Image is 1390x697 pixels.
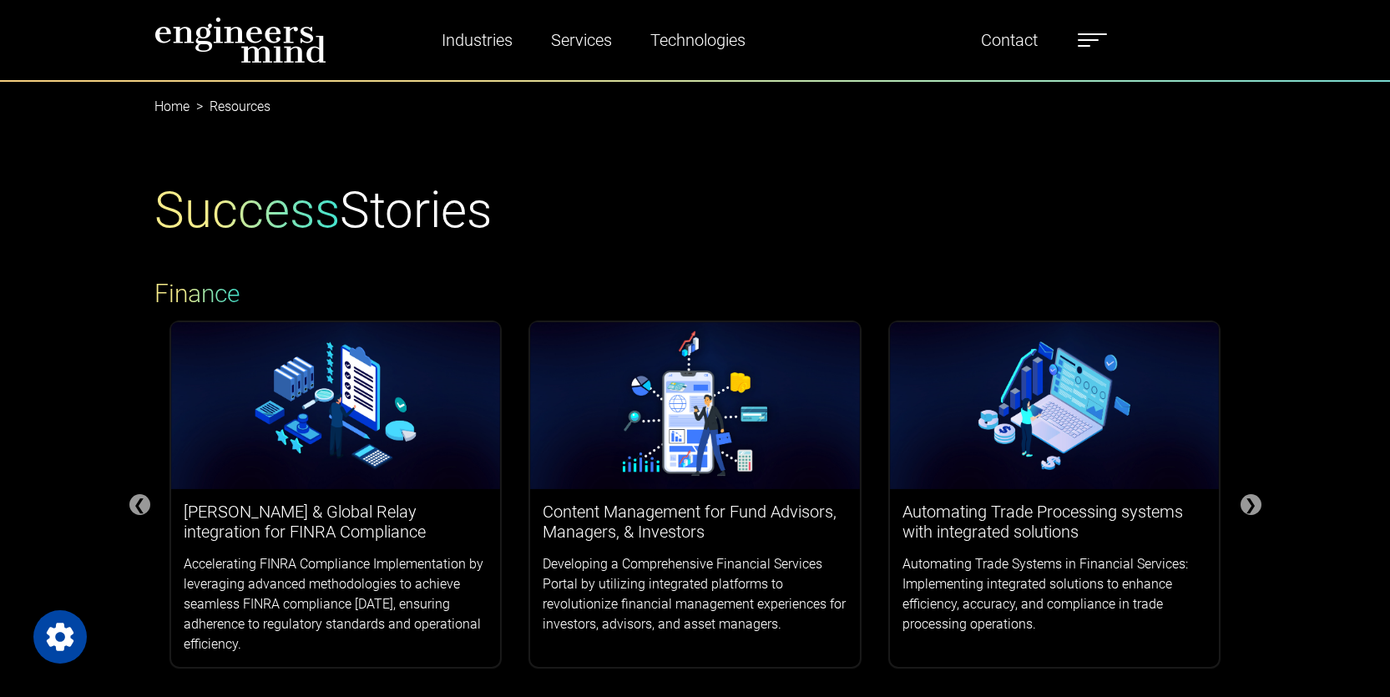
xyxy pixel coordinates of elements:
img: logos [890,322,1220,489]
p: Automating Trade Systems in Financial Services: Implementing integrated solutions to enhance effi... [902,554,1207,634]
a: Services [544,21,619,59]
p: Developing a Comprehensive Financial Services Portal by utilizing integrated platforms to revolut... [543,554,847,634]
a: Automating Trade Processing systems with integrated solutionsAutomating Trade Systems in Financia... [890,322,1220,647]
nav: breadcrumb [154,80,1236,100]
a: [PERSON_NAME] & Global Relay integration for FINRA ComplianceAccelerating FINRA Compliance Implem... [171,322,501,667]
span: Success [154,180,340,240]
a: Home [154,98,190,114]
h1: Stories [154,180,492,240]
h3: [PERSON_NAME] & Global Relay integration for FINRA Compliance [184,502,488,542]
h3: Content Management for Fund Advisors, Managers, & Investors [543,502,847,542]
a: Technologies [644,21,752,59]
img: logo [154,17,326,63]
div: ❯ [1241,494,1261,515]
img: logos [530,322,860,489]
li: Resources [190,97,270,117]
span: Finance [154,279,240,308]
img: logos [171,322,501,489]
div: ❮ [129,494,150,515]
a: Industries [435,21,519,59]
a: Contact [974,21,1044,59]
a: Content Management for Fund Advisors, Managers, & InvestorsDeveloping a Comprehensive Financial S... [530,322,860,647]
h3: Automating Trade Processing systems with integrated solutions [902,502,1207,542]
p: Accelerating FINRA Compliance Implementation by leveraging advanced methodologies to achieve seam... [184,554,488,654]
